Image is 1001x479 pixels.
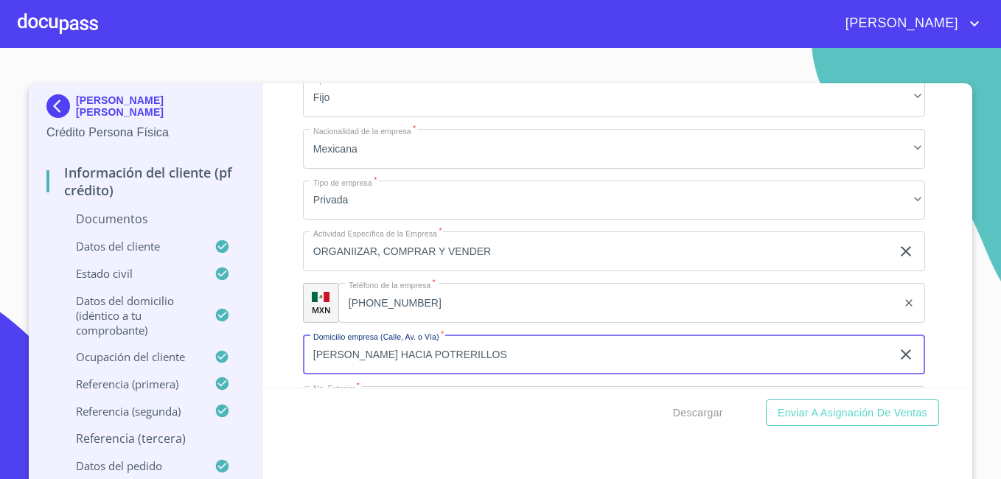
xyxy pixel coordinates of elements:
[834,12,966,35] span: [PERSON_NAME]
[46,211,245,227] p: Documentos
[46,404,214,419] p: Referencia (segunda)
[673,404,723,422] span: Descargar
[46,458,214,473] p: Datos del pedido
[46,349,214,364] p: Ocupación del Cliente
[312,304,331,315] p: MXN
[46,124,245,141] p: Crédito Persona Física
[897,242,915,260] button: clear input
[46,377,214,391] p: Referencia (primera)
[303,129,925,169] div: Mexicana
[766,399,939,427] button: Enviar a Asignación de Ventas
[667,399,729,427] button: Descargar
[46,94,76,118] img: Docupass spot blue
[76,94,245,118] p: [PERSON_NAME] [PERSON_NAME]
[46,266,214,281] p: Estado Civil
[903,297,915,309] button: clear input
[46,164,245,199] p: Información del cliente (PF crédito)
[46,94,245,124] div: [PERSON_NAME] [PERSON_NAME]
[897,346,915,363] button: clear input
[303,78,925,118] div: Fijo
[778,404,927,422] span: Enviar a Asignación de Ventas
[312,292,329,302] img: R93DlvwvvjP9fbrDwZeCRYBHk45OWMq+AAOlFVsxT89f82nwPLnD58IP7+ANJEaWYhP0Tx8kkA0WlQMPQsAAgwAOmBj20AXj6...
[834,12,983,35] button: account of current user
[46,293,214,338] p: Datos del domicilio (idéntico a tu comprobante)
[303,181,925,220] div: Privada
[46,430,245,447] p: Referencia (tercera)
[46,239,214,254] p: Datos del cliente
